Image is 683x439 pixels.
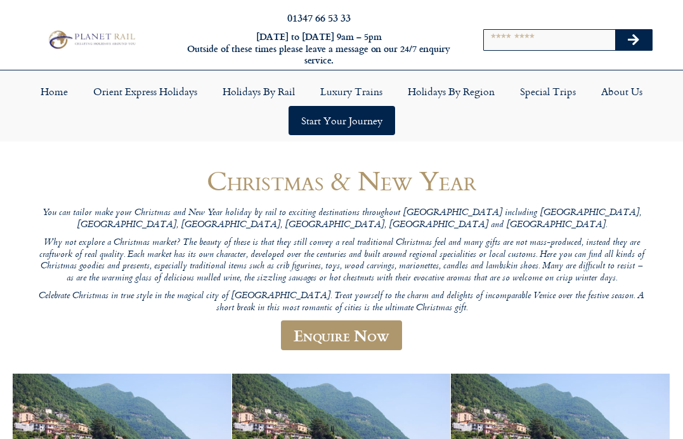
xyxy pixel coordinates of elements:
nav: Menu [6,77,677,135]
a: Holidays by Region [395,77,507,106]
p: Celebrate Christmas in true style in the magical city of [GEOGRAPHIC_DATA]. Treat yourself to the... [37,291,646,314]
button: Search [615,30,652,50]
p: Why not explore a Christmas market? The beauty of these is that they still convey a real traditio... [37,237,646,285]
a: Holidays by Rail [210,77,308,106]
a: Special Trips [507,77,589,106]
a: Luxury Trains [308,77,395,106]
a: Orient Express Holidays [81,77,210,106]
a: Home [28,77,81,106]
a: 01347 66 53 33 [287,10,351,25]
a: About Us [589,77,655,106]
a: Enquire Now [281,320,402,350]
h1: Christmas & New Year [37,166,646,195]
a: Start your Journey [289,106,395,135]
img: Planet Rail Train Holidays Logo [45,29,138,51]
p: You can tailor make your Christmas and New Year holiday by rail to exciting destinations througho... [37,207,646,231]
h6: [DATE] to [DATE] 9am – 5pm Outside of these times please leave a message on our 24/7 enquiry serv... [185,31,452,67]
